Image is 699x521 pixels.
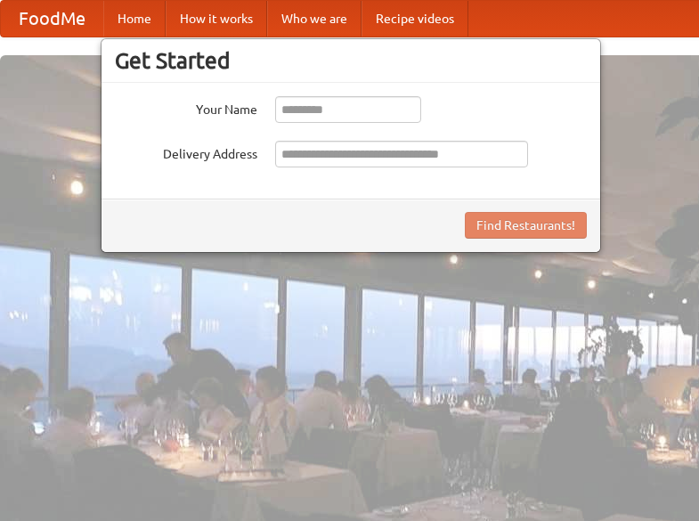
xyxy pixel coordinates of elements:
[465,212,587,239] button: Find Restaurants!
[103,1,166,37] a: Home
[362,1,468,37] a: Recipe videos
[115,96,257,118] label: Your Name
[1,1,103,37] a: FoodMe
[115,47,587,74] h3: Get Started
[166,1,267,37] a: How it works
[267,1,362,37] a: Who we are
[115,141,257,163] label: Delivery Address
